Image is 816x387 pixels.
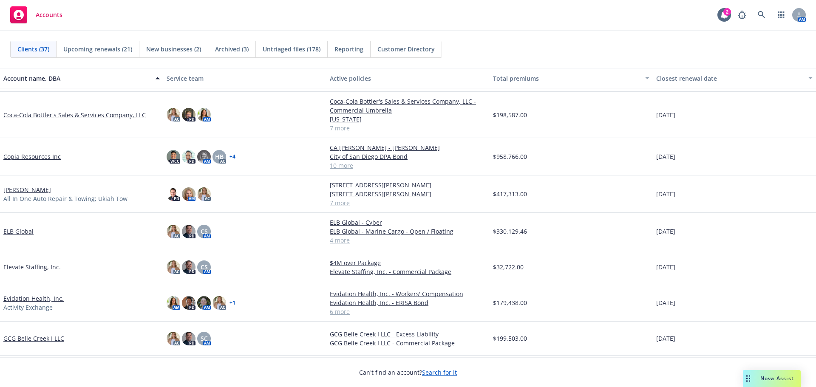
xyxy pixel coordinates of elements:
a: GCG Belle Creek I LLC [3,334,64,343]
img: photo [182,332,195,345]
a: Evidation Health, Inc. - Workers' Compensation [330,289,486,298]
span: All In One Auto Repair & Towing; Ukiah Tow [3,194,127,203]
button: Total premiums [490,68,653,88]
span: [DATE] [656,263,675,271]
span: Upcoming renewals (21) [63,45,132,54]
div: Closest renewal date [656,74,803,83]
a: 10 more [330,161,486,170]
a: Elevate Staffing, Inc. [3,263,61,271]
span: [DATE] [656,227,675,236]
span: [DATE] [656,110,675,119]
a: [STREET_ADDRESS][PERSON_NAME] [330,181,486,189]
span: Activity Exchange [3,303,53,312]
img: photo [212,296,226,310]
span: Reporting [334,45,363,54]
a: Search for it [422,368,457,376]
img: photo [167,296,180,310]
div: 2 [723,8,731,16]
a: + 4 [229,154,235,159]
span: Accounts [36,11,62,18]
a: Elevate Staffing, Inc. - Commercial Package [330,267,486,276]
a: ELB Global - Cyber [330,218,486,227]
span: $417,313.00 [493,189,527,198]
a: ELB Global [3,227,34,236]
span: $32,722.00 [493,263,524,271]
span: $958,766.00 [493,152,527,161]
a: CA [PERSON_NAME] - [PERSON_NAME] [330,143,486,152]
button: Closest renewal date [653,68,816,88]
img: photo [167,225,180,238]
img: photo [167,150,180,164]
a: Search [753,6,770,23]
span: [DATE] [656,152,675,161]
a: + 1 [229,300,235,305]
span: $330,129.46 [493,227,527,236]
span: [DATE] [656,298,675,307]
span: Nova Assist [760,375,794,382]
a: [PERSON_NAME] [3,185,51,194]
a: Accounts [7,3,66,27]
span: HB [215,152,224,161]
img: photo [182,225,195,238]
a: Report a Bug [734,6,751,23]
span: CS [201,227,208,236]
a: Switch app [773,6,790,23]
img: photo [167,187,180,201]
div: Total premiums [493,74,640,83]
a: Coca-Cola Bottler's Sales & Services Company, LLC [3,110,146,119]
div: Active policies [330,74,486,83]
span: Customer Directory [377,45,435,54]
a: Evidation Health, Inc. [3,294,64,303]
a: GCG Belle Creek I LLC - Commercial Package [330,339,486,347]
span: SC [201,334,208,343]
img: photo [197,150,211,164]
div: Service team [167,74,323,83]
span: [DATE] [656,189,675,198]
span: Clients (37) [17,45,49,54]
img: photo [182,187,195,201]
a: 6 more [330,307,486,316]
span: $199,503.00 [493,334,527,343]
img: photo [182,296,195,310]
a: City of San Diego DPA Bond [330,152,486,161]
a: GCG Belle Creek I LLC - Excess Liability [330,330,486,339]
img: photo [182,150,195,164]
a: Evidation Health, Inc. - ERISA Bond [330,298,486,307]
a: $4M over Package [330,258,486,267]
a: [STREET_ADDRESS][PERSON_NAME] [330,189,486,198]
a: Copia Resources Inc [3,152,61,161]
span: [DATE] [656,334,675,343]
img: photo [197,187,211,201]
img: photo [197,296,211,310]
a: 4 more [330,236,486,245]
a: [US_STATE] [330,115,486,124]
span: Archived (3) [215,45,249,54]
button: Nova Assist [743,370,801,387]
span: $179,438.00 [493,298,527,307]
a: Coca-Cola Bottler's Sales & Services Company, LLC - Commercial Umbrella [330,97,486,115]
img: photo [167,332,180,345]
span: Untriaged files (178) [263,45,320,54]
div: Account name, DBA [3,74,150,83]
img: photo [182,108,195,121]
span: CS [201,263,208,271]
span: Can't find an account? [359,368,457,377]
a: ELB Global - Marine Cargo - Open / Floating [330,227,486,236]
img: photo [182,260,195,274]
img: photo [167,260,180,274]
div: Drag to move [743,370,754,387]
button: Service team [163,68,326,88]
img: photo [197,108,211,121]
a: 7 more [330,124,486,133]
span: New businesses (2) [146,45,201,54]
span: $198,587.00 [493,110,527,119]
a: 7 more [330,198,486,207]
img: photo [167,108,180,121]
